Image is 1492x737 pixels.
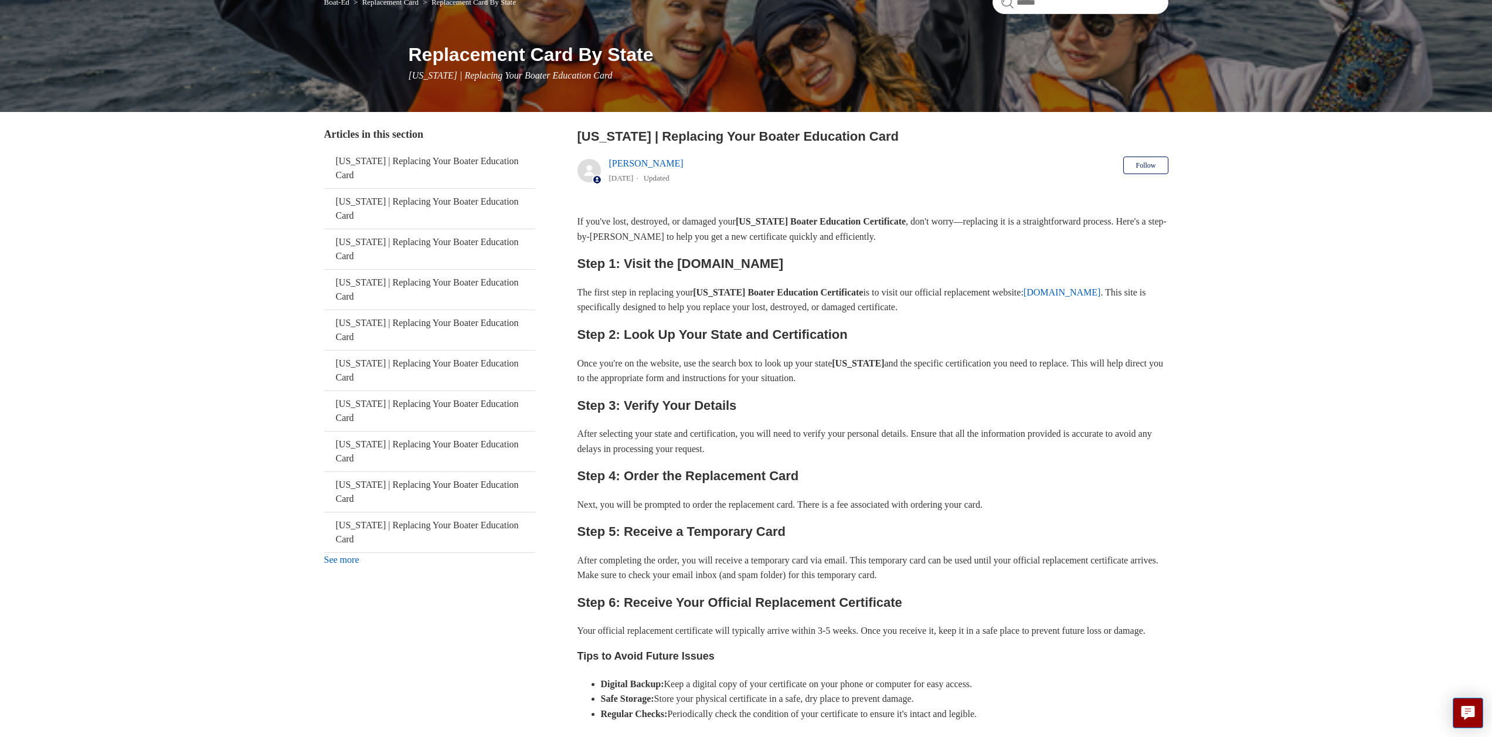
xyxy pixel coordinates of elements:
p: If you've lost, destroyed, or damaged your , don't worry—replacing it is a straightforward proces... [577,214,1168,244]
time: 05/22/2024, 11:03 [609,174,634,182]
p: Once you're on the website, use the search box to look up your state and the specific certificati... [577,356,1168,386]
a: [US_STATE] | Replacing Your Boater Education Card [324,432,535,471]
h2: Step 6: Receive Your Official Replacement Certificate [577,592,1168,613]
strong: Digital Backup: [601,679,664,689]
li: Keep a digital copy of your certificate on your phone or computer for easy access. [601,677,1168,692]
h2: Step 3: Verify Your Details [577,395,1168,416]
p: After selecting your state and certification, you will need to verify your personal details. Ensu... [577,426,1168,456]
a: [PERSON_NAME] [609,158,684,168]
li: Periodically check the condition of your certificate to ensure it's intact and legible. [601,707,1168,722]
p: The first step in replacing your is to visit our official replacement website: . This site is spe... [577,285,1168,315]
strong: Safe Storage: [601,694,654,704]
h1: Replacement Card By State [409,40,1168,69]
a: [US_STATE] | Replacing Your Boater Education Card [324,229,535,269]
h2: New Hampshire | Replacing Your Boater Education Card [577,127,1168,146]
a: [US_STATE] | Replacing Your Boater Education Card [324,148,535,188]
h2: Step 4: Order the Replacement Card [577,466,1168,486]
strong: [US_STATE] Boater Education Certificate [693,287,863,297]
p: Your official replacement certificate will typically arrive within 3-5 weeks. Once you receive it... [577,623,1168,638]
a: [US_STATE] | Replacing Your Boater Education Card [324,472,535,512]
a: [US_STATE] | Replacing Your Boater Education Card [324,310,535,350]
a: [US_STATE] | Replacing Your Boater Education Card [324,351,535,390]
h3: Tips to Avoid Future Issues [577,648,1168,665]
button: Follow Article [1123,157,1168,174]
p: After completing the order, you will receive a temporary card via email. This temporary card can ... [577,553,1168,583]
li: Updated [644,174,669,182]
a: [US_STATE] | Replacing Your Boater Education Card [324,391,535,431]
button: Live chat [1453,698,1483,728]
span: [US_STATE] | Replacing Your Boater Education Card [409,70,613,80]
span: Articles in this section [324,128,423,140]
p: Next, you will be prompted to order the replacement card. There is a fee associated with ordering... [577,497,1168,512]
strong: [US_STATE] Boater Education Certificate [736,216,906,226]
a: [US_STATE] | Replacing Your Boater Education Card [324,270,535,310]
h2: Step 5: Receive a Temporary Card [577,521,1168,542]
a: See more [324,555,359,565]
a: [DOMAIN_NAME] [1024,287,1101,297]
strong: Regular Checks: [601,709,668,719]
h2: Step 2: Look Up Your State and Certification [577,324,1168,345]
a: [US_STATE] | Replacing Your Boater Education Card [324,189,535,229]
a: [US_STATE] | Replacing Your Boater Education Card [324,512,535,552]
h2: Step 1: Visit the [DOMAIN_NAME] [577,253,1168,274]
li: Store your physical certificate in a safe, dry place to prevent damage. [601,691,1168,707]
strong: [US_STATE] [832,358,884,368]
